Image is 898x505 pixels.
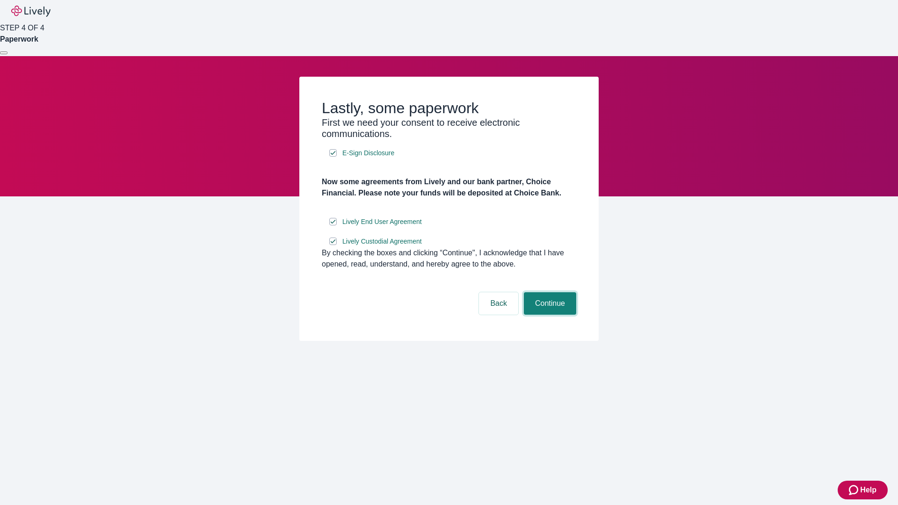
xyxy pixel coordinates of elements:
span: Lively End User Agreement [342,217,422,227]
svg: Zendesk support icon [849,484,860,496]
img: Lively [11,6,51,17]
a: e-sign disclosure document [340,216,424,228]
a: e-sign disclosure document [340,147,396,159]
button: Back [479,292,518,315]
div: By checking the boxes and clicking “Continue", I acknowledge that I have opened, read, understand... [322,247,576,270]
h4: Now some agreements from Lively and our bank partner, Choice Financial. Please note your funds wi... [322,176,576,199]
h3: First we need your consent to receive electronic communications. [322,117,576,139]
span: Lively Custodial Agreement [342,237,422,246]
h2: Lastly, some paperwork [322,99,576,117]
button: Continue [524,292,576,315]
span: E-Sign Disclosure [342,148,394,158]
a: e-sign disclosure document [340,236,424,247]
span: Help [860,484,876,496]
button: Zendesk support iconHelp [838,481,888,499]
